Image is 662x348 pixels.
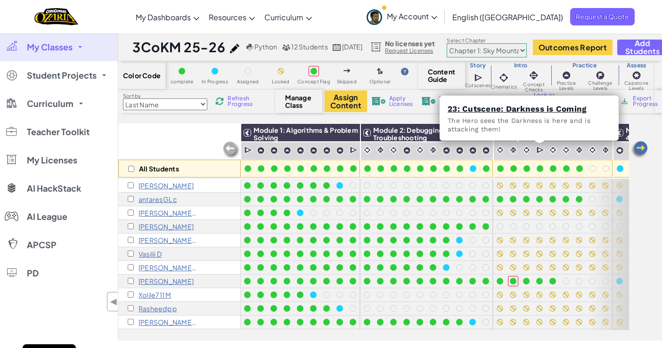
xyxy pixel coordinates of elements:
img: IconCinematic.svg [522,146,531,154]
img: IconPracticeLevel.svg [310,146,318,154]
img: Arrow_Left_Inactive.png [222,141,241,160]
img: IconPracticeLevel.svg [482,146,490,154]
p: Jasmine B [139,182,194,189]
img: IconPracticeLevel.svg [296,146,304,154]
a: Ozaria by CodeCombat logo [34,7,78,26]
img: IconCinematic.svg [562,146,571,154]
img: IconCinematic.svg [416,146,425,154]
span: Color Code [123,72,161,79]
img: IconChallengeLevel.svg [596,71,605,80]
p: Rasheedp p [139,305,177,312]
img: IconArchive.svg [620,97,629,105]
label: Select Chapter [447,37,527,44]
span: In Progress [202,79,228,84]
button: Outcomes Report [533,40,613,55]
span: Revoke Licenses [439,96,463,107]
span: Skipped [337,79,357,84]
span: Locked [272,79,289,84]
span: Content Guide [428,68,456,83]
span: Module 2: Debugging & Troubleshooting [373,126,450,142]
span: Resources [209,12,246,22]
span: Module 1: Algorithms & Problem Solving [253,126,358,142]
img: IconOptionalLevel.svg [377,68,383,75]
img: python.png [246,44,253,51]
img: calendar.svg [333,44,341,51]
span: Apply Licenses [389,96,413,107]
span: My Dashboards [136,12,191,22]
span: [DATE] [342,42,362,51]
img: IconCinematic.svg [363,146,372,154]
img: IconInteractive.svg [376,146,385,154]
img: IconInteractive.svg [575,146,584,154]
span: Optional [369,79,391,84]
img: IconPracticeLevel.svg [336,146,344,154]
span: Student Projects [27,71,97,80]
img: IconPracticeLevel.svg [456,146,464,154]
img: IconCutscene.svg [536,146,545,155]
span: My Classes [27,43,73,51]
p: Iris paterson P [139,318,197,326]
img: IconCapstoneLevel.svg [616,146,624,154]
img: IconCinematic.svg [548,146,557,154]
p: Lottie D [139,236,197,244]
span: Lock or Skip Levels [534,92,562,109]
img: IconPracticeLevel.svg [403,146,411,154]
img: IconInteractive.svg [527,69,540,82]
img: IconReload.svg [215,97,224,105]
p: maillie m [139,264,197,271]
span: Curriculum [27,99,74,108]
a: Request a Quote [570,8,635,25]
h1: 3CoKM 25-26 [132,38,225,56]
span: English ([GEOGRAPHIC_DATA]) [452,12,563,22]
span: Practice Levels [551,81,582,91]
span: complete [171,79,194,84]
span: No licenses yet [385,40,435,47]
span: Assigned [237,79,259,84]
span: Teacher Toolkit [27,128,90,136]
img: IconSkippedLevel.svg [343,69,351,73]
img: IconHint.svg [401,68,409,75]
img: IconCutscene.svg [244,146,253,155]
p: Xolile711 M [139,291,172,299]
span: Export Progress [633,96,662,107]
img: IconCinematic.svg [497,71,510,84]
img: IconPracticeLevel.svg [442,146,450,154]
span: Capstone Levels [618,81,654,91]
span: Cinematics [490,84,517,89]
img: iconPencil.svg [230,44,239,53]
h3: Intro [490,62,551,69]
span: Concept Flag [297,79,330,84]
p: antaresGL c [139,195,177,203]
img: IconInteractive.svg [509,146,518,154]
p: The Hero sees the Darkness is here and is attacking them! [448,116,611,133]
span: ◀ [110,295,118,308]
span: Concept Checks [517,82,550,92]
img: Home [34,7,78,26]
span: AI League [27,212,67,221]
p: Aidan M [139,277,194,285]
h3: Story [465,62,490,69]
img: IconInteractive.svg [601,146,610,154]
span: My Account [387,11,437,21]
span: Python [254,42,277,51]
img: IconCinematic.svg [588,146,597,154]
a: Curriculum [260,4,317,30]
img: IconLicenseRevoke.svg [421,97,435,105]
img: Arrow_Left.png [630,140,649,159]
p: All Students [139,165,179,172]
img: IconCapstoneLevel.svg [632,71,641,80]
a: My Dashboards [131,4,204,30]
span: Cutscenes [465,83,490,88]
img: IconCinematic.svg [389,146,398,154]
img: IconPracticeLevel.svg [562,71,571,80]
span: Refresh Progress [228,96,257,107]
a: English ([GEOGRAPHIC_DATA]) [448,4,568,30]
button: Assign Content [325,90,367,112]
h3: Practice [551,62,619,69]
span: Add Students [625,39,660,55]
span: Challenge Levels [582,81,618,91]
label: Sort by [123,92,207,100]
img: avatar [367,9,382,25]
